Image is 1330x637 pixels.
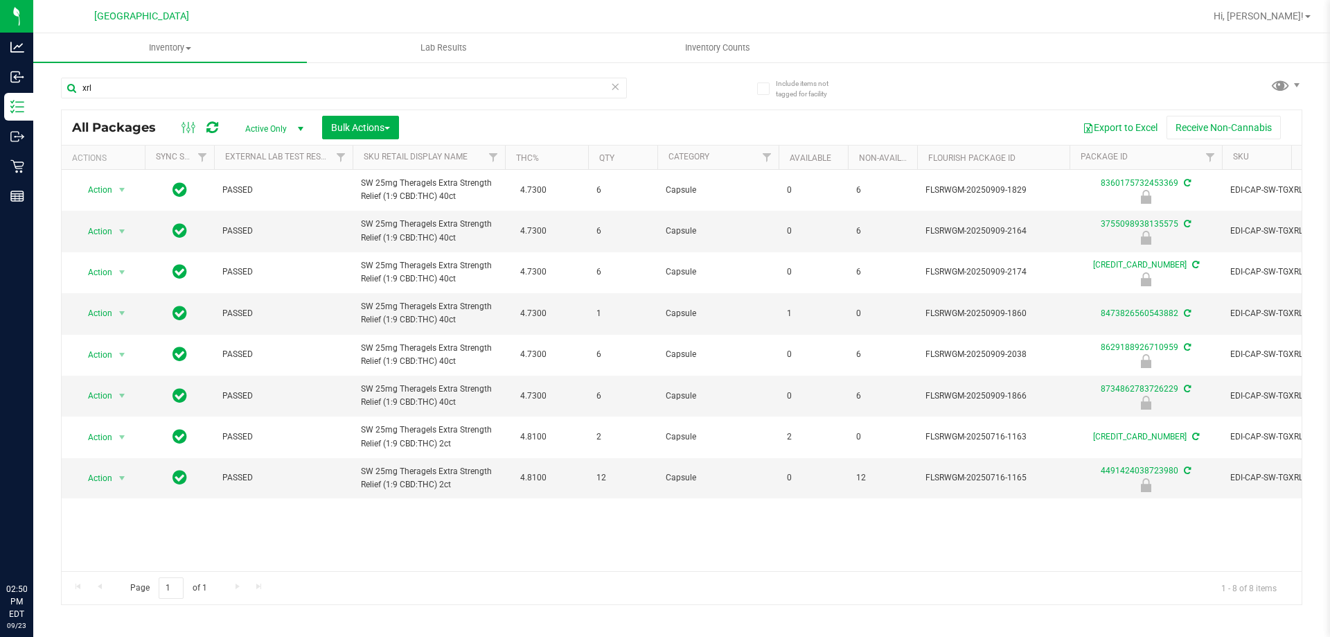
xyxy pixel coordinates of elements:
input: 1 [159,577,184,599]
span: PASSED [222,184,344,197]
div: Actions [72,153,139,163]
inline-svg: Analytics [10,40,24,54]
span: 6 [596,348,649,361]
span: select [114,263,131,282]
span: select [114,386,131,405]
span: 0 [787,265,840,279]
a: 8734862783726229 [1101,384,1178,394]
span: PASSED [222,430,344,444]
a: Filter [756,146,779,169]
inline-svg: Inbound [10,70,24,84]
a: [CREDIT_CARD_NUMBER] [1093,260,1187,270]
span: SW 25mg Theragels Extra Strength Relief (1:9 CBD:THC) 40ct [361,177,497,203]
a: Lab Results [307,33,580,62]
span: select [114,222,131,241]
button: Bulk Actions [322,116,399,139]
span: SW 25mg Theragels Extra Strength Relief (1:9 CBD:THC) 2ct [361,424,497,450]
span: FLSRWGM-20250909-1829 [925,184,1061,197]
span: 4.8100 [513,468,553,488]
button: Export to Excel [1074,116,1167,139]
a: 8629188926710959 [1101,342,1178,352]
span: 6 [596,390,649,403]
span: 0 [787,184,840,197]
span: 0 [787,471,840,485]
span: Action [76,263,113,282]
span: 1 - 8 of 8 items [1210,577,1288,598]
span: FLSRWGM-20250909-2174 [925,265,1061,279]
span: 0 [856,430,909,444]
div: Newly Received [1067,354,1224,368]
a: External Lab Test Result [225,152,334,162]
a: Filter [191,146,214,169]
inline-svg: Reports [10,189,24,203]
span: Action [76,304,113,323]
a: Package ID [1081,152,1128,162]
a: Inventory [33,33,307,62]
span: 6 [856,265,909,279]
span: In Sync [172,180,187,200]
span: select [114,469,131,488]
a: 8473826560543882 [1101,308,1178,318]
iframe: Resource center [14,526,55,568]
span: 2 [787,430,840,444]
span: Sync from Compliance System [1190,260,1199,270]
div: Newly Received [1067,272,1224,286]
span: Capsule [666,430,770,444]
span: 6 [856,390,909,403]
a: 4491424038723980 [1101,466,1178,475]
a: Sku Retail Display Name [364,152,468,162]
span: 4.8100 [513,427,553,447]
a: Available [790,153,831,163]
span: FLSRWGM-20250909-1860 [925,307,1061,320]
a: 3755098938135575 [1101,219,1178,229]
span: select [114,180,131,200]
span: Bulk Actions [331,122,390,133]
span: 6 [856,184,909,197]
span: select [114,304,131,323]
a: Filter [482,146,505,169]
span: Capsule [666,307,770,320]
a: 8360175732453369 [1101,178,1178,188]
span: [GEOGRAPHIC_DATA] [94,10,189,22]
span: Sync from Compliance System [1182,308,1191,318]
input: Search Package ID, Item Name, SKU, Lot or Part Number... [61,78,627,98]
p: 02:50 PM EDT [6,583,27,620]
span: Sync from Compliance System [1182,178,1191,188]
span: Inventory [33,42,307,54]
span: All Packages [72,120,170,135]
a: Qty [599,153,614,163]
div: Newly Received [1067,478,1224,492]
p: 09/23 [6,620,27,631]
a: Non-Available [859,153,921,163]
span: SW 25mg Theragels Extra Strength Relief (1:9 CBD:THC) 40ct [361,342,497,368]
span: In Sync [172,344,187,364]
span: SW 25mg Theragels Extra Strength Relief (1:9 CBD:THC) 40ct [361,218,497,244]
span: 1 [787,307,840,320]
span: Sync from Compliance System [1182,219,1191,229]
span: Sync from Compliance System [1182,342,1191,352]
span: 4.7300 [513,180,553,200]
span: PASSED [222,390,344,403]
span: In Sync [172,304,187,323]
span: 4.7300 [513,262,553,282]
span: 0 [787,390,840,403]
span: select [114,345,131,365]
div: Newly Received [1067,231,1224,245]
span: 6 [596,184,649,197]
span: FLSRWGM-20250909-1866 [925,390,1061,403]
span: FLSRWGM-20250716-1165 [925,471,1061,485]
span: 4.7300 [513,304,553,324]
span: 6 [856,348,909,361]
span: Action [76,180,113,200]
span: 4.7300 [513,221,553,241]
span: Capsule [666,390,770,403]
span: In Sync [172,221,187,241]
a: Filter [1199,146,1222,169]
span: SW 25mg Theragels Extra Strength Relief (1:9 CBD:THC) 2ct [361,465,497,491]
div: Newly Received [1067,396,1224,410]
a: Inventory Counts [580,33,854,62]
span: Lab Results [402,42,486,54]
span: Sync from Compliance System [1182,384,1191,394]
button: Receive Non-Cannabis [1167,116,1281,139]
a: Filter [330,146,353,169]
